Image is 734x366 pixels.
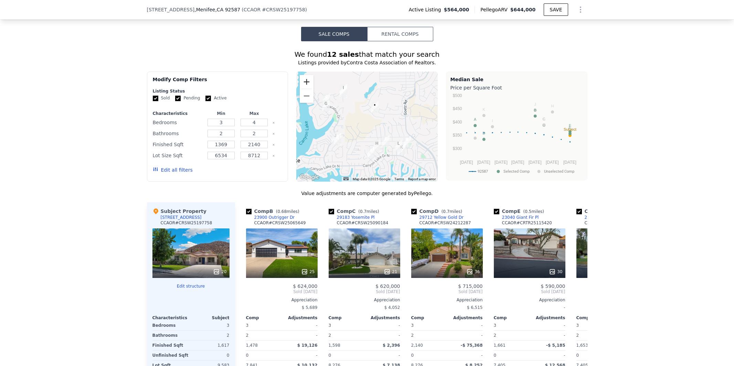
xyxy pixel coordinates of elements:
[546,343,565,348] span: -$ 5,185
[215,7,240,12] span: , CA 92587
[544,3,568,16] button: SAVE
[531,331,565,340] div: -
[542,117,545,121] text: G
[450,83,583,93] div: Price per Square Foot
[329,208,382,215] div: Comp C
[576,297,648,303] div: Appreciation
[409,6,444,13] span: Active Listing
[272,132,275,135] button: Clear
[355,209,382,214] span: ( miles)
[360,209,366,214] span: 0.7
[568,126,571,130] text: E
[239,111,269,116] div: Max
[153,140,203,149] div: Finished Sqft
[453,133,462,138] text: $350
[474,130,476,134] text: L
[528,160,541,165] text: [DATE]
[282,315,318,321] div: Adjustments
[411,331,446,340] div: 2
[450,76,583,83] div: Median Sale
[510,7,536,12] span: $644,000
[329,343,340,348] span: 1,598
[453,93,462,98] text: $500
[152,331,190,340] div: Bathrooms
[439,209,465,214] span: ( miles)
[411,289,483,294] span: Sold [DATE]
[329,215,375,220] a: 29183 Yosemite Pl
[246,297,318,303] div: Appreciation
[277,209,287,214] span: 0.68
[152,351,190,360] div: Unfinished Sqft
[262,7,305,12] span: # CRSW25197758
[576,315,612,321] div: Comp
[373,140,381,152] div: 29826 Sloop Dr
[466,268,480,275] div: 36
[246,289,318,294] span: Sold [DATE]
[545,160,559,165] text: [DATE]
[194,6,240,13] span: , Menifee
[384,268,397,275] div: 21
[147,50,587,59] div: We found that match your search
[302,305,318,310] span: $ 5,689
[161,220,212,226] div: CCAOR # CRSW25197758
[576,215,625,220] a: 23593 Schooner Dr
[153,166,193,173] button: Edit all filters
[323,93,330,105] div: 29183 Yosemite Pl
[246,343,258,348] span: 1,478
[460,160,473,165] text: [DATE]
[283,321,318,330] div: -
[461,343,483,348] span: -$ 75,368
[531,351,565,360] div: -
[411,323,414,328] span: 3
[569,123,571,128] text: F
[453,120,462,125] text: $400
[161,215,202,220] div: [STREET_ADDRESS]
[244,7,261,12] span: CCAOR
[534,102,536,106] text: J
[246,323,249,328] span: 3
[549,268,562,275] div: 30
[411,208,465,215] div: Comp D
[384,305,400,310] span: $ 4,052
[153,76,283,88] div: Modify Comp Filters
[152,321,190,330] div: Bedrooms
[530,315,565,321] div: Adjustments
[322,100,330,112] div: 21930 San Joaquin Dr W
[293,283,317,289] span: $ 624,000
[494,215,539,220] a: 23040 Giant Fir Pl
[367,27,433,41] button: Rental Comps
[367,147,375,159] div: 29953 Gulf Stream Dr
[300,75,313,89] button: Zoom in
[327,50,359,58] strong: 12 sales
[152,283,230,289] button: Edit structure
[366,351,400,360] div: -
[375,283,400,289] span: $ 620,000
[329,315,364,321] div: Comp
[474,117,477,121] text: A
[494,160,508,165] text: [DATE]
[301,27,367,41] button: Sale Comps
[453,146,462,151] text: $300
[480,6,510,13] span: Pellego ARV
[382,136,390,147] div: 23593 Schooner Dr
[447,315,483,321] div: Adjustments
[411,343,423,348] span: 2,140
[147,6,195,13] span: [STREET_ADDRESS]
[254,215,295,220] div: 23900 Outrigger Dr
[153,151,203,160] div: Lot Size Sqft
[192,341,230,350] div: 1,617
[337,215,375,220] div: 29183 Yosemite Pl
[147,190,587,197] div: Value adjustments are computer generated by Pellego .
[492,119,493,123] text: I
[482,131,485,135] text: D
[300,89,313,103] button: Zoom out
[153,118,203,127] div: Bedrooms
[576,289,648,294] span: Sold [DATE]
[511,160,524,165] text: [DATE]
[246,215,295,220] a: 23900 Outrigger Dr
[273,209,302,214] span: ( miles)
[283,331,318,340] div: -
[205,95,226,101] label: Active
[343,177,348,180] button: Keyboard shortcuts
[544,169,574,174] text: Unselected Comp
